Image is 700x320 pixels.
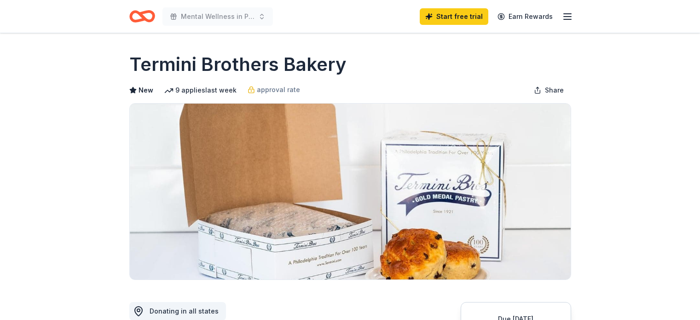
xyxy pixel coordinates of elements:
[129,6,155,27] a: Home
[150,307,219,315] span: Donating in all states
[248,84,300,95] a: approval rate
[545,85,564,96] span: Share
[181,11,255,22] span: Mental Wellness in Painting
[130,104,571,279] img: Image for Termini Brothers Bakery
[164,85,237,96] div: 9 applies last week
[526,81,571,99] button: Share
[257,84,300,95] span: approval rate
[492,8,558,25] a: Earn Rewards
[139,85,153,96] span: New
[129,52,347,77] h1: Termini Brothers Bakery
[162,7,273,26] button: Mental Wellness in Painting
[420,8,488,25] a: Start free trial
